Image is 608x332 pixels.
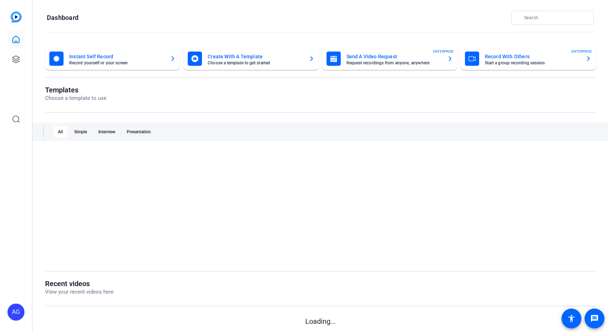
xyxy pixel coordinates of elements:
button: Record With OthersStart a group recording sessionENTERPRISE [461,47,596,70]
p: Loading... [45,316,596,327]
mat-card-title: Create With A Template [208,52,303,61]
div: All [54,126,67,138]
h1: Templates [45,86,106,94]
img: blue-gradient.svg [11,11,22,22]
input: Search [524,14,588,22]
mat-card-subtitle: Request recordings from anyone, anywhere [346,61,442,65]
div: Presentation [122,126,155,138]
div: AG [7,304,24,321]
span: ENTERPRISE [571,49,592,54]
span: ENTERPRISE [433,49,454,54]
mat-card-title: Instant Self Record [69,52,164,61]
p: Choose a template to use [45,94,106,102]
mat-icon: message [590,314,599,323]
p: View your recent videos here [45,288,114,296]
mat-icon: accessibility [567,314,576,323]
mat-card-subtitle: Record yourself or your screen [69,61,164,65]
h1: Dashboard [47,14,78,22]
mat-card-subtitle: Start a group recording session [485,61,580,65]
h1: Recent videos [45,279,114,288]
mat-card-title: Send A Video Request [346,52,442,61]
button: Instant Self RecordRecord yourself or your screen [45,47,180,70]
button: Send A Video RequestRequest recordings from anyone, anywhereENTERPRISE [322,47,457,70]
mat-card-subtitle: Choose a template to get started [208,61,303,65]
div: Interview [94,126,120,138]
div: Simple [70,126,91,138]
mat-card-title: Record With Others [485,52,580,61]
button: Create With A TemplateChoose a template to get started [184,47,318,70]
